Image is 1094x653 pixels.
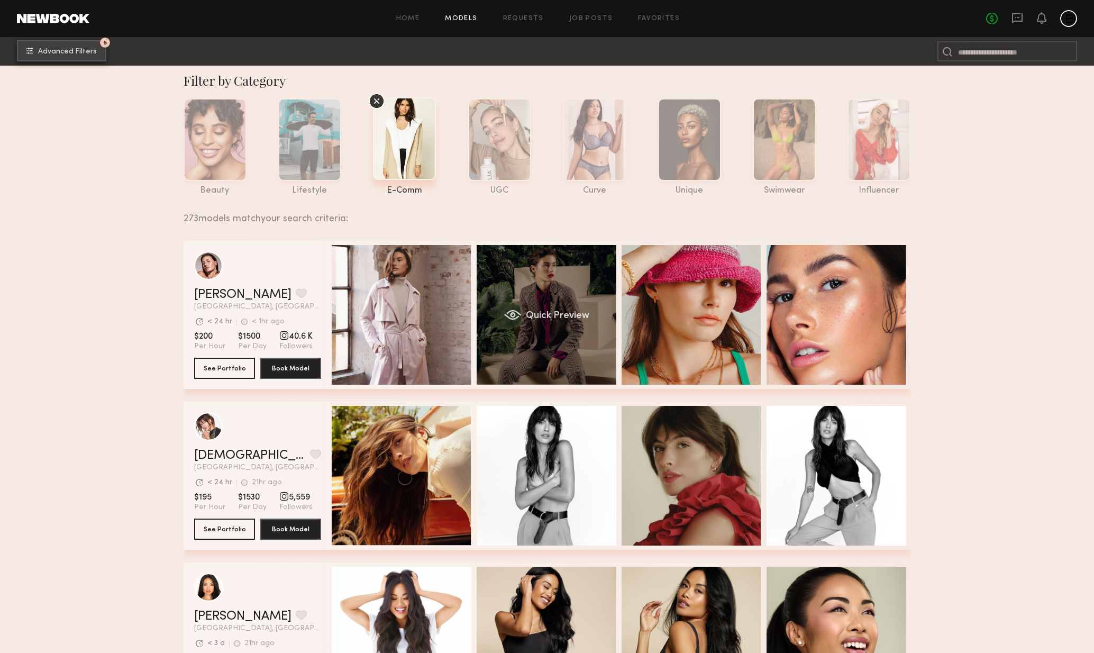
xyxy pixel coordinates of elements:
[260,358,321,379] button: Book Model
[658,186,721,195] div: unique
[847,186,910,195] div: influencer
[753,186,816,195] div: swimwear
[279,331,313,342] span: 40.6 K
[252,479,282,486] div: 21hr ago
[279,492,313,503] span: 5,559
[238,342,267,351] span: Per Day
[194,342,225,351] span: Per Hour
[238,503,267,512] span: Per Day
[194,610,291,623] a: [PERSON_NAME]
[638,15,680,22] a: Favorites
[194,492,225,503] span: $195
[194,288,291,301] a: [PERSON_NAME]
[468,186,531,195] div: UGC
[445,15,477,22] a: Models
[525,311,589,321] span: Quick Preview
[207,318,232,325] div: < 24 hr
[563,186,626,195] div: curve
[252,318,285,325] div: < 1hr ago
[278,186,341,195] div: lifestyle
[194,358,255,379] button: See Portfolio
[207,640,225,647] div: < 3 d
[194,303,321,311] span: [GEOGRAPHIC_DATA], [GEOGRAPHIC_DATA]
[569,15,613,22] a: Job Posts
[194,625,321,632] span: [GEOGRAPHIC_DATA], [GEOGRAPHIC_DATA]
[279,342,313,351] span: Followers
[238,331,267,342] span: $1500
[207,479,232,486] div: < 24 hr
[373,186,436,195] div: e-comm
[184,186,247,195] div: beauty
[396,15,420,22] a: Home
[184,72,911,89] div: Filter by Category
[238,492,267,503] span: $1530
[194,464,321,471] span: [GEOGRAPHIC_DATA], [GEOGRAPHIC_DATA]
[244,640,275,647] div: 21hr ago
[260,519,321,540] button: Book Model
[38,48,97,56] span: Advanced Filters
[104,40,107,45] span: 5
[503,15,544,22] a: Requests
[17,40,106,61] button: 5Advanced Filters
[194,503,225,512] span: Per Hour
[184,202,902,224] div: 273 models match your search criteria:
[194,331,225,342] span: $200
[194,519,255,540] button: See Portfolio
[279,503,313,512] span: Followers
[194,449,306,462] a: [DEMOGRAPHIC_DATA][PERSON_NAME]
